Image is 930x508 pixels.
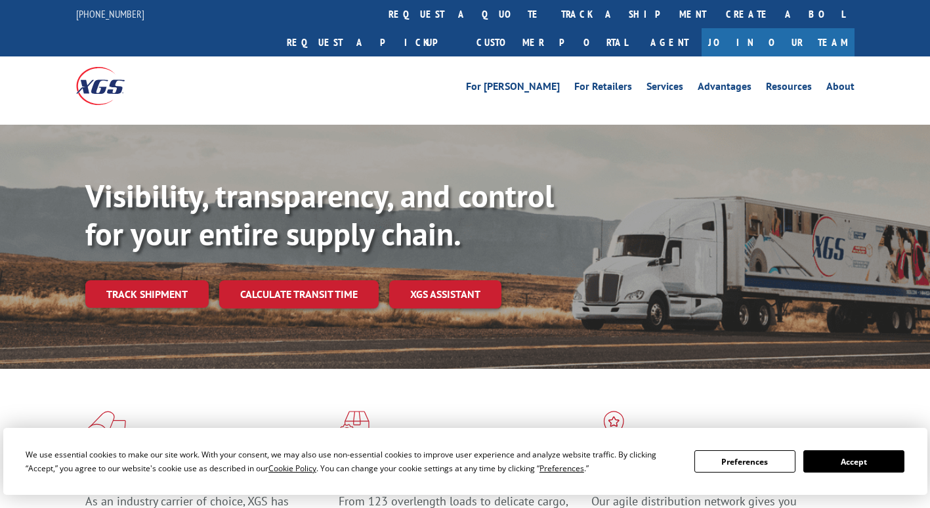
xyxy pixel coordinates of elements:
[591,411,637,445] img: xgs-icon-flagship-distribution-model-red
[219,280,379,308] a: Calculate transit time
[339,411,370,445] img: xgs-icon-focused-on-flooring-red
[646,81,683,96] a: Services
[268,463,316,474] span: Cookie Policy
[389,280,501,308] a: XGS ASSISTANT
[694,450,795,473] button: Preferences
[76,7,144,20] a: [PHONE_NUMBER]
[539,463,584,474] span: Preferences
[467,28,637,56] a: Customer Portal
[277,28,467,56] a: Request a pickup
[85,280,209,308] a: Track shipment
[85,411,126,445] img: xgs-icon-total-supply-chain-intelligence-red
[803,450,904,473] button: Accept
[766,81,812,96] a: Resources
[85,175,554,254] b: Visibility, transparency, and control for your entire supply chain.
[26,448,679,475] div: We use essential cookies to make our site work. With your consent, we may also use non-essential ...
[637,28,702,56] a: Agent
[3,428,927,495] div: Cookie Consent Prompt
[466,81,560,96] a: For [PERSON_NAME]
[574,81,632,96] a: For Retailers
[698,81,751,96] a: Advantages
[826,81,855,96] a: About
[702,28,855,56] a: Join Our Team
